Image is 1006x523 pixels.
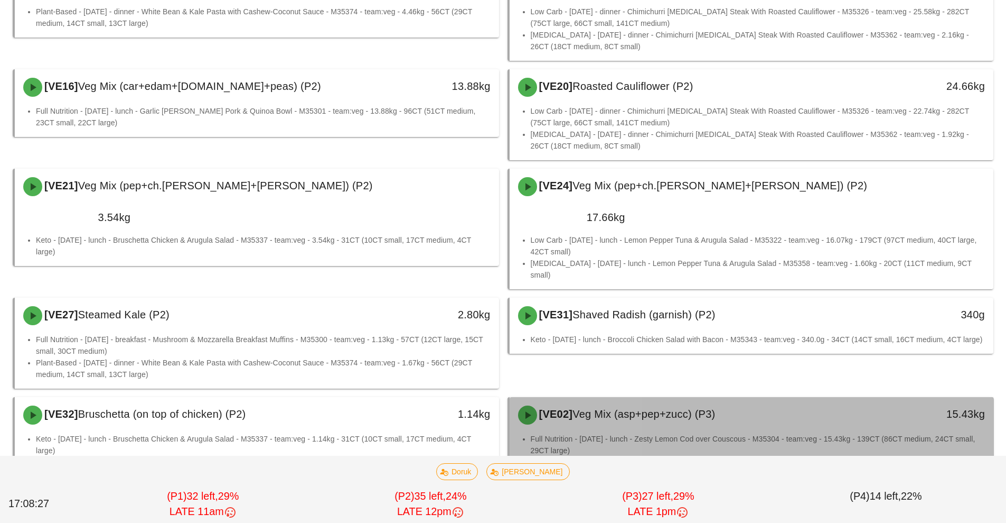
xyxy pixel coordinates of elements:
div: (P4) 22% [772,487,1000,522]
li: Plant-Based - [DATE] - dinner - White Bean & Kale Pasta with Cashew-Coconut Sauce - M35374 - team... [36,357,491,380]
span: [VE20] [537,80,573,92]
li: Keto - [DATE] - lunch - Bruschetta Chicken & Arugula Salad - M35337 - team:veg - 1.14kg - 31CT (1... [36,433,491,456]
span: 35 left, [415,490,446,502]
span: [VE31] [537,309,573,320]
li: [MEDICAL_DATA] - [DATE] - dinner - Chimichurri [MEDICAL_DATA] Steak With Roasted Cauliflower - M3... [531,129,985,152]
li: Low Carb - [DATE] - dinner - Chimichurri [MEDICAL_DATA] Steak With Roasted Cauliflower - M35326 -... [531,6,985,29]
div: 24.66kg [878,78,985,95]
div: (P3) 29% [544,487,772,522]
span: [VE32] [42,408,78,420]
div: 13.88kg [383,78,490,95]
div: 17.66kg [518,209,625,226]
span: 27 left, [642,490,673,502]
li: Full Nutrition - [DATE] - breakfast - Mushroom & Mozzarella Breakfast Muffins - M35300 - team:veg... [36,334,491,357]
div: LATE 11am [91,504,315,520]
span: [VE16] [42,80,78,92]
li: Full Nutrition - [DATE] - lunch - Garlic [PERSON_NAME] Pork & Quinoa Bowl - M35301 - team:veg - 1... [36,105,491,129]
span: Doruk [443,464,471,480]
li: Low Carb - [DATE] - dinner - Chimichurri [MEDICAL_DATA] Steak With Roasted Cauliflower - M35326 -... [531,105,985,129]
div: (P2) 24% [317,487,544,522]
span: [VE24] [537,180,573,191]
div: 17:08:27 [6,494,89,514]
span: Veg Mix (pep+ch.[PERSON_NAME]+[PERSON_NAME]) (P2) [78,180,373,191]
span: 14 left, [870,490,901,502]
div: LATE 1pm [547,504,770,520]
li: Low Carb - [DATE] - lunch - Lemon Pepper Tuna & Arugula Salad - M35322 - team:veg - 16.07kg - 179... [531,234,985,258]
span: Veg Mix (pep+ch.[PERSON_NAME]+[PERSON_NAME]) (P2) [572,180,867,191]
li: [MEDICAL_DATA] - [DATE] - lunch - Lemon Pepper Tuna & Arugula Salad - M35358 - team:veg - 1.60kg ... [531,258,985,281]
div: 15.43kg [878,406,985,423]
li: Keto - [DATE] - lunch - Bruschetta Chicken & Arugula Salad - M35337 - team:veg - 3.54kg - 31CT (1... [36,234,491,258]
div: (P1) 29% [89,487,317,522]
li: Plant-Based - [DATE] - dinner - White Bean & Kale Pasta with Cashew-Coconut Sauce - M35374 - team... [36,6,491,29]
span: [VE21] [42,180,78,191]
span: Veg Mix (asp+pep+zucc) (P3) [572,408,715,420]
div: 1.14kg [383,406,490,423]
div: 340g [878,306,985,323]
li: Keto - [DATE] - lunch - Broccoli Chicken Salad with Bacon - M35343 - team:veg - 340.0g - 34CT (14... [531,334,985,345]
div: LATE 12pm [319,504,542,520]
span: Steamed Kale (P2) [78,309,170,320]
span: Bruschetta (on top of chicken) (P2) [78,408,246,420]
span: [VE02] [537,408,573,420]
div: 3.54kg [23,209,130,226]
span: Shaved Radish (garnish) (P2) [572,309,715,320]
li: [MEDICAL_DATA] - [DATE] - dinner - Chimichurri [MEDICAL_DATA] Steak With Roasted Cauliflower - M3... [531,29,985,52]
span: [PERSON_NAME] [494,464,563,480]
span: Roasted Cauliflower (P2) [572,80,693,92]
span: 32 left, [186,490,218,502]
div: 2.80kg [383,306,490,323]
span: Veg Mix (car+edam+[DOMAIN_NAME]+peas) (P2) [78,80,321,92]
span: [VE27] [42,309,78,320]
li: Full Nutrition - [DATE] - lunch - Zesty Lemon Cod over Couscous - M35304 - team:veg - 15.43kg - 1... [531,433,985,456]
